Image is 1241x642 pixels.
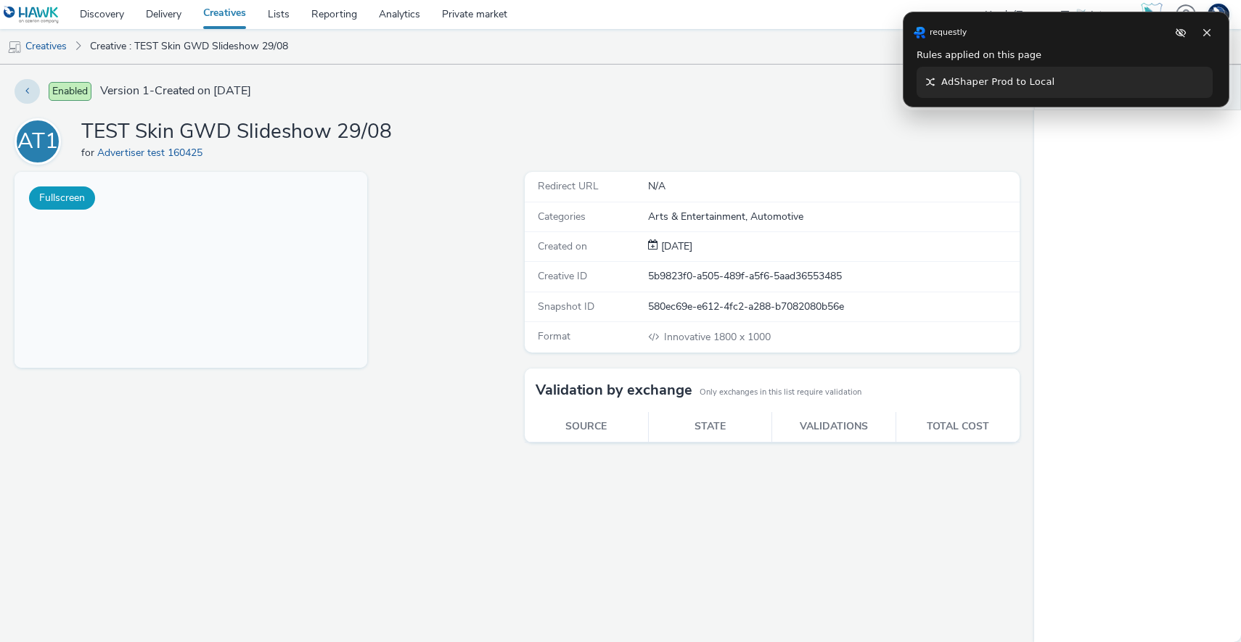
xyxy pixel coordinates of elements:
th: Validations [772,412,896,442]
span: Created on [538,239,587,253]
span: Enabled [49,82,91,101]
img: Support Hawk [1208,4,1229,25]
th: Total cost [896,412,1020,442]
a: Hawk Academy [1141,3,1168,26]
img: Hawk Academy [1141,3,1163,26]
a: Creative : TEST Skin GWD Slideshow 29/08 [83,29,295,64]
img: mobile [7,40,22,54]
a: Advertiser test 160425 [97,146,208,160]
button: Fullscreen [29,186,95,210]
span: [DATE] [658,239,692,253]
th: Source [525,412,649,442]
span: Categories [538,210,586,223]
span: Format [538,329,570,343]
div: 580ec69e-e612-4fc2-a288-b7082080b56e [648,300,1018,314]
div: Creation 28 August 2025, 17:59 [658,239,692,254]
span: Redirect URL [538,179,599,193]
img: undefined Logo [4,6,60,24]
span: Creative ID [538,269,587,283]
h3: Validation by exchange [536,379,692,401]
div: AT1 [17,121,58,162]
span: N/A [648,179,665,193]
div: Arts & Entertainment, Automotive [648,210,1018,224]
h1: TEST Skin GWD Slideshow 29/08 [81,118,392,146]
span: 1800 x 1000 [663,330,771,344]
th: State [648,412,772,442]
a: AT1 [15,134,67,148]
div: 5b9823f0-a505-489f-a5f6-5aad36553485 [648,269,1018,284]
span: Version 1 - Created on [DATE] [100,83,251,99]
span: for [81,146,97,160]
span: Innovative [664,330,713,344]
span: Snapshot ID [538,300,594,313]
small: Only exchanges in this list require validation [700,387,861,398]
